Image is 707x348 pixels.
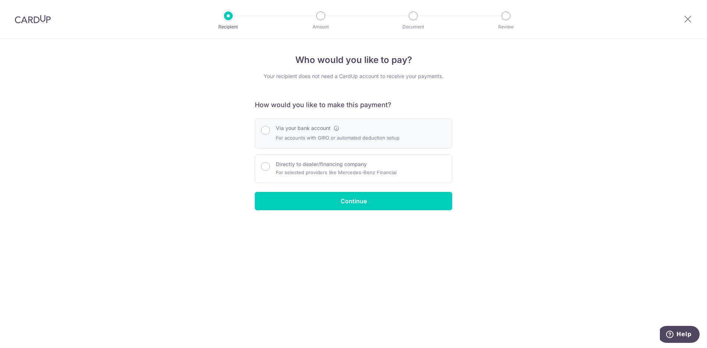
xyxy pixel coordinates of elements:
p: Recipient [201,23,256,31]
p: Document [386,23,440,31]
div: Your recipient does not need a CardUp account to receive your payments. [255,73,452,80]
label: Via your bank account [276,124,331,132]
p: Amount [293,23,348,31]
img: CardUp [15,15,51,24]
p: For accounts with GIRO or automated deduction setup [276,133,400,142]
p: Review [479,23,533,31]
p: For selected providers like Mercedes-Benz Financial [276,168,397,177]
label: Directly to dealer/financing company [276,161,367,168]
h4: Who would you like to pay? [255,53,452,67]
input: Continue [255,192,452,210]
h6: How would you like to make this payment? [255,101,452,109]
iframe: Opens a widget where you can find more information [660,326,700,344]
